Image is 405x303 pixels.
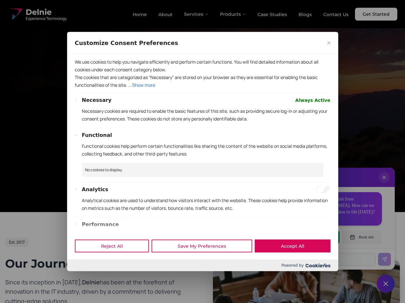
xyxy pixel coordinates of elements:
[151,240,252,253] button: Save My Preferences
[255,240,330,253] button: Accept All
[82,185,108,193] button: Analytics
[82,142,330,157] p: Functional cookies help perform certain functionalities like sharing the content of the website o...
[82,163,323,177] p: No cookies to display.
[305,263,330,267] img: Cookieyes logo
[327,41,330,44] img: Close
[316,185,330,193] input: Enable Analytics
[82,131,112,139] button: Functional
[132,81,155,89] button: Show more
[75,73,330,89] p: The cookies that are categorized as "Necessary" are stored on your browser as they are essential ...
[75,240,149,253] button: Reject All
[82,107,330,122] p: Necessary cookies are required to enable the basic features of this site, such as providing secur...
[82,196,330,212] p: Analytical cookies are used to understand how visitors interact with the website. These cookies h...
[82,96,112,104] button: Necessary
[295,96,330,104] span: Always Active
[75,58,330,73] p: We use cookies to help you navigate efficiently and perform certain functions. You will find deta...
[67,260,338,271] div: Powered by
[75,39,178,47] span: Customize Consent Preferences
